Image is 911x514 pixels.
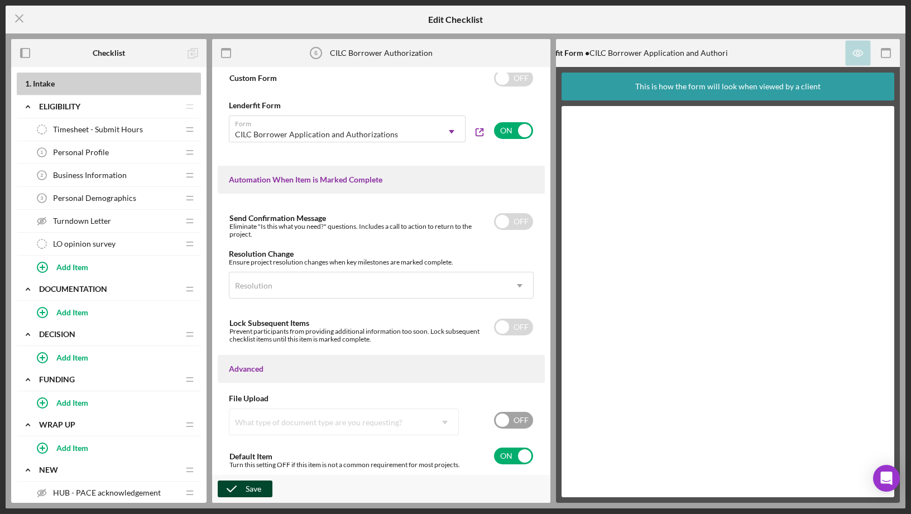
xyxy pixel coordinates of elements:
[235,281,272,290] div: Resolution
[229,451,272,461] label: Default Item
[9,9,294,21] div: .
[873,465,900,492] div: Open Intercom Messenger
[531,48,589,57] b: Lenderfit Form •
[28,346,201,368] button: Add Item
[229,175,534,184] div: Automation When Item is Marked Complete
[235,130,398,139] div: CILC Borrower Application and Authorizations
[53,171,127,180] span: Business Information
[53,217,111,225] span: Turndown Letter
[33,79,55,88] span: Intake
[53,488,161,497] span: HUB - PACE acknowledgement
[28,391,201,414] button: Add Item
[56,437,88,458] div: Add Item
[635,73,821,100] div: This is how the form will look when viewed by a client
[28,256,201,278] button: Add Item
[28,436,201,459] button: Add Item
[531,49,752,57] div: CILC Borrower Application and Authorizations
[56,347,88,368] div: Add Item
[229,249,534,258] div: Resolution Change
[41,172,44,178] tspan: 2
[53,125,143,134] span: Timesheet - Submit Hours
[229,318,309,328] label: Lock Subsequent Items
[229,213,326,223] label: Send Confirmation Message
[229,258,534,266] div: Ensure project resolution changes when key milestones are marked complete.
[39,102,179,111] div: Eligibility
[229,394,534,403] div: File Upload
[56,256,88,277] div: Add Item
[93,49,125,57] b: Checklist
[218,481,272,497] button: Save
[9,9,294,21] body: Rich Text Area. Press ALT-0 for help.
[53,148,109,157] span: Personal Profile
[41,195,44,201] tspan: 3
[229,73,277,83] label: Custom Form
[39,285,179,294] div: Documentation
[56,301,88,323] div: Add Item
[330,49,433,57] div: CILC Borrower Authorization
[56,392,88,413] div: Add Item
[428,15,483,25] h5: Edit Checklist
[39,375,179,384] div: Funding
[229,328,494,343] div: Prevent participants from providing additional information too soon. Lock subsequent checklist it...
[39,465,179,474] div: new
[246,481,261,497] div: Save
[229,100,281,110] b: Lenderfit Form
[573,117,884,486] iframe: Lenderfit form
[25,79,31,88] span: 1 .
[229,364,534,373] div: Advanced
[39,330,179,339] div: Decision
[53,239,116,248] span: LO opinion survey
[229,223,494,238] div: Eliminate "Is this what you need?" questions. Includes a call to action to return to the project.
[28,301,201,323] button: Add Item
[314,50,318,56] tspan: 6
[229,461,460,469] div: Turn this setting OFF if this item is not a common requirement for most projects.
[53,194,136,203] span: Personal Demographics
[41,150,44,155] tspan: 1
[39,420,179,429] div: Wrap up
